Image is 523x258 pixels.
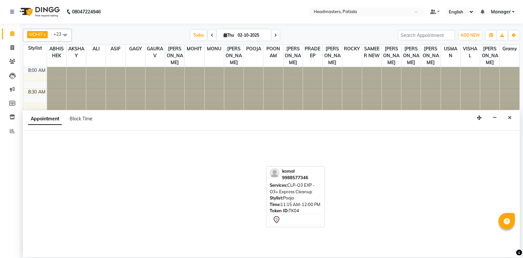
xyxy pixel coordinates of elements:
span: [PERSON_NAME] [382,45,401,67]
span: Manager [491,9,511,15]
div: 11:15 AM-12:00 PM [270,201,321,208]
span: CLP-O3 EXP - O3+ Express Cleanup [270,182,315,194]
a: x [43,32,46,37]
span: Time: [270,202,280,207]
img: profile [270,168,279,178]
button: Close [505,113,515,123]
span: ROCKY [342,45,362,53]
span: SAMEER NEW [362,45,381,60]
span: Services: [270,182,287,188]
input: Search Appointment [398,30,455,40]
div: 9988577346 [282,175,308,181]
span: ADD NEW [461,33,480,38]
span: ASIF [106,45,125,53]
span: [PERSON_NAME] [421,45,440,67]
span: MONU [205,45,224,53]
span: [PERSON_NAME] [401,45,421,67]
span: MOHIT [29,32,43,37]
span: GAGY [126,45,145,53]
span: [PERSON_NAME] [165,45,184,67]
span: ABHISHEK [47,45,66,60]
span: Stylist: [270,195,283,200]
span: Thu [222,33,236,38]
div: TK04 [270,208,321,214]
span: Appointment [28,113,62,125]
b: 08047224946 [72,3,101,21]
div: Stylist [23,45,47,52]
span: [PERSON_NAME] [480,45,499,67]
span: Gramy [500,45,519,53]
span: [PERSON_NAME] [224,45,244,67]
span: MOHIT [185,45,204,53]
span: GAURAV [145,45,165,60]
span: Token ID: [270,208,289,213]
span: USMAN [441,45,460,60]
span: PRADEEP [303,45,322,60]
div: Pooja [270,195,321,201]
span: +23 [54,31,66,37]
div: 8:00 AM [27,67,47,74]
span: VISHAL [461,45,480,60]
span: Today [191,30,207,40]
span: POOJA [244,45,263,53]
span: POONAM [263,45,283,60]
span: Block Time [70,116,93,122]
div: 8:30 AM [27,89,47,95]
input: 2025-10-02 [236,30,268,40]
img: logo [17,3,61,21]
span: [PERSON_NAME] [283,45,303,67]
span: komal [282,168,295,174]
span: [PERSON_NAME] [323,45,342,67]
button: ADD NEW [459,31,481,40]
iframe: chat widget [496,232,516,251]
span: ALI [86,45,106,53]
span: AKSHAY [67,45,86,60]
